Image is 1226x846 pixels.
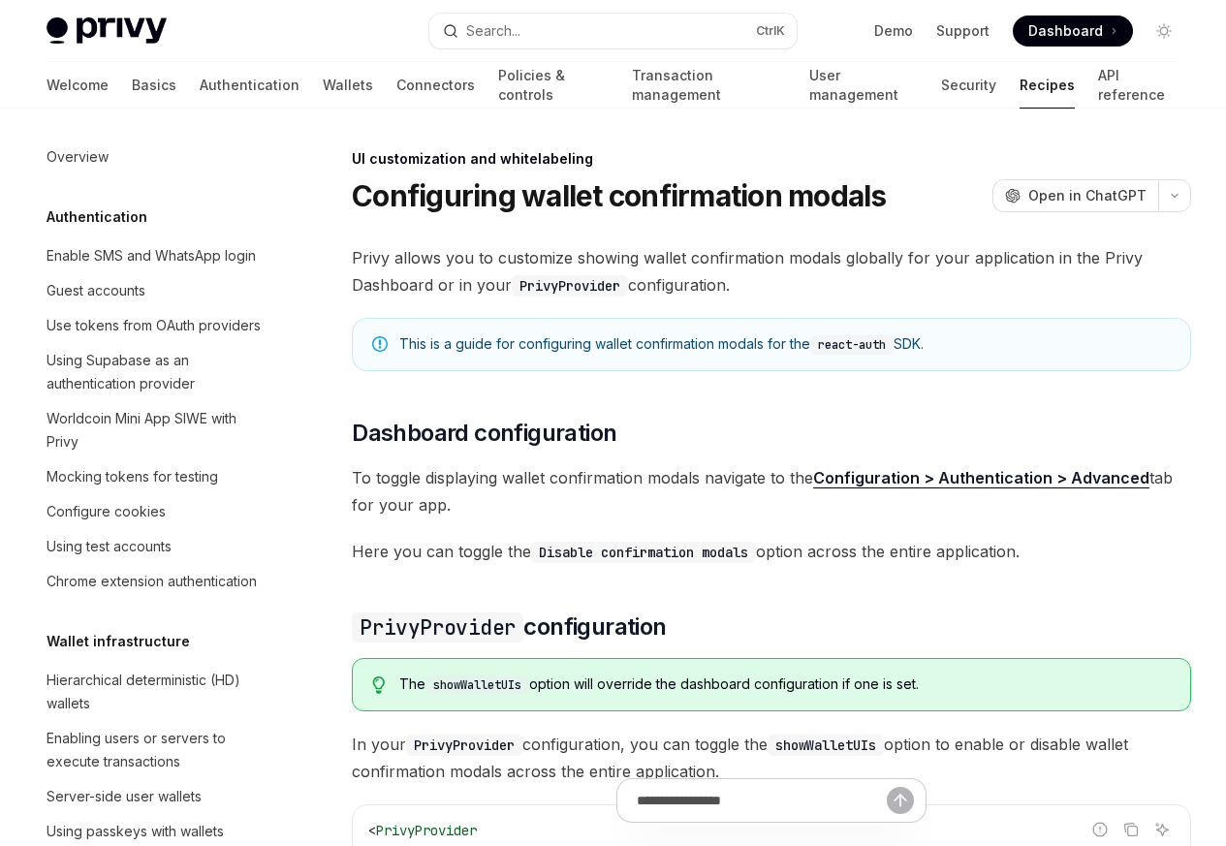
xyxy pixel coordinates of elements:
[47,407,267,454] div: Worldcoin Mini App SIWE with Privy
[425,675,529,695] code: showWalletUIs
[887,787,914,814] button: Send message
[936,21,990,41] a: Support
[31,401,279,459] a: Worldcoin Mini App SIWE with Privy
[47,727,267,773] div: Enabling users or servers to execute transactions
[31,494,279,529] a: Configure cookies
[47,145,109,169] div: Overview
[352,244,1191,298] span: Privy allows you to customize showing wallet confirmation modals globally for your application in...
[1028,186,1147,205] span: Open in ChatGPT
[372,336,388,352] svg: Note
[47,349,267,395] div: Using Supabase as an authentication provider
[352,149,1191,169] div: UI customization and whitelabeling
[47,669,267,715] div: Hierarchical deterministic (HD) wallets
[352,178,887,213] h1: Configuring wallet confirmation modals
[1013,16,1133,47] a: Dashboard
[406,735,522,756] code: PrivyProvider
[810,335,894,355] code: react-auth
[31,564,279,599] a: Chrome extension authentication
[498,62,609,109] a: Policies & controls
[47,570,257,593] div: Chrome extension authentication
[809,62,919,109] a: User management
[200,62,299,109] a: Authentication
[1148,16,1179,47] button: Toggle dark mode
[512,275,628,297] code: PrivyProvider
[1028,21,1103,41] span: Dashboard
[47,244,256,267] div: Enable SMS and WhatsApp login
[768,735,884,756] code: showWalletUIs
[47,279,145,302] div: Guest accounts
[31,663,279,721] a: Hierarchical deterministic (HD) wallets
[31,308,279,343] a: Use tokens from OAuth providers
[992,179,1158,212] button: Open in ChatGPT
[637,779,887,822] input: Ask a question...
[352,731,1191,785] span: In your configuration, you can toggle the option to enable or disable wallet confirmation modals ...
[399,674,1171,695] div: The option will override the dashboard configuration if one is set.
[429,14,797,48] button: Open search
[813,468,1149,488] a: Configuration > Authentication > Advanced
[352,418,616,449] span: Dashboard configuration
[47,465,218,488] div: Mocking tokens for testing
[352,538,1191,565] span: Here you can toggle the option across the entire application.
[399,334,1171,355] div: This is a guide for configuring wallet confirmation modals for the SDK.
[874,21,913,41] a: Demo
[31,529,279,564] a: Using test accounts
[31,273,279,308] a: Guest accounts
[47,17,167,45] img: light logo
[31,779,279,814] a: Server-side user wallets
[47,500,166,523] div: Configure cookies
[47,314,261,337] div: Use tokens from OAuth providers
[47,62,109,109] a: Welcome
[352,611,666,642] span: configuration
[323,62,373,109] a: Wallets
[47,785,202,808] div: Server-side user wallets
[941,62,996,109] a: Security
[396,62,475,109] a: Connectors
[31,721,279,779] a: Enabling users or servers to execute transactions
[756,23,785,39] span: Ctrl K
[47,630,190,653] h5: Wallet infrastructure
[132,62,176,109] a: Basics
[31,140,279,174] a: Overview
[47,205,147,229] h5: Authentication
[352,464,1191,518] span: To toggle displaying wallet confirmation modals navigate to the tab for your app.
[47,820,224,843] div: Using passkeys with wallets
[372,676,386,694] svg: Tip
[1098,62,1179,109] a: API reference
[31,238,279,273] a: Enable SMS and WhatsApp login
[352,612,523,642] code: PrivyProvider
[632,62,785,109] a: Transaction management
[466,19,520,43] div: Search...
[47,535,172,558] div: Using test accounts
[31,343,279,401] a: Using Supabase as an authentication provider
[31,459,279,494] a: Mocking tokens for testing
[1020,62,1075,109] a: Recipes
[531,542,756,563] code: Disable confirmation modals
